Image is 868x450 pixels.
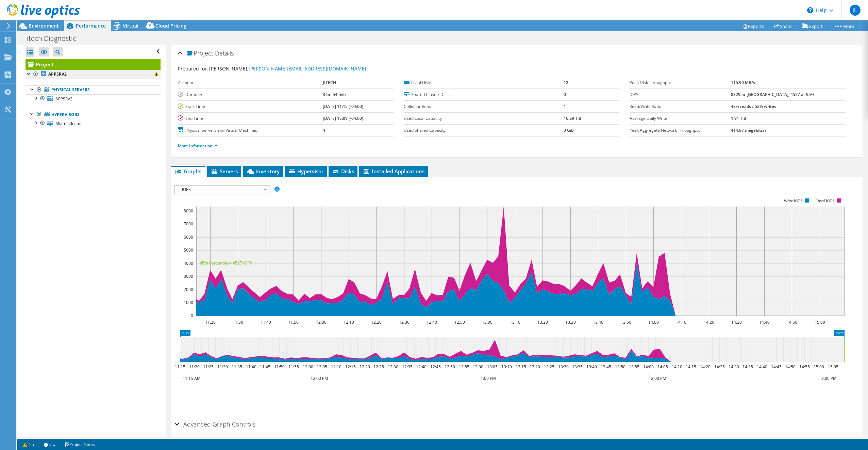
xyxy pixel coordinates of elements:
[675,319,686,325] text: 14:10
[703,319,714,325] text: 14:20
[759,319,769,325] text: 14:40
[828,364,838,370] text: 15:05
[629,364,639,370] text: 13:55
[756,364,767,370] text: 14:40
[404,103,563,110] label: Collector Runs
[426,319,437,325] text: 12:40
[26,85,161,94] a: Physical Servers
[731,92,814,97] b: 8329 at [GEOGRAPHIC_DATA], 4527 at 95%
[416,364,426,370] text: 12:40
[178,91,323,98] label: Duration
[430,364,440,370] text: 12:45
[482,319,492,325] text: 13:00
[359,364,370,370] text: 12:20
[564,115,581,121] b: 16.29 TiB
[246,364,256,370] text: 11:40
[630,91,731,98] label: IOPS
[742,364,753,370] text: 14:35
[26,110,161,119] a: Hypervisors
[246,168,280,175] span: Inventory
[260,319,271,325] text: 11:40
[814,319,825,325] text: 15:00
[302,364,313,370] text: 12:00
[217,364,228,370] text: 11:30
[331,364,341,370] text: 12:10
[786,319,797,325] text: 14:50
[487,364,497,370] text: 13:05
[404,79,563,86] label: Local Disks
[203,364,213,370] text: 11:25
[402,364,412,370] text: 12:35
[323,127,325,133] b: 4
[316,319,326,325] text: 12:00
[671,364,682,370] text: 14:10
[700,364,710,370] text: 14:20
[564,103,566,109] b: 1
[26,70,161,79] a: APPSRV2
[323,103,363,109] b: [DATE] 11:15 (-04:00)
[211,168,238,175] span: Servers
[332,168,354,175] span: Disks
[76,22,106,29] span: Performance
[371,319,381,325] text: 12:20
[799,364,809,370] text: 14:55
[323,115,363,121] b: [DATE] 15:09 (-04:00)
[184,208,193,214] text: 8000
[769,21,797,31] a: Share
[797,21,828,31] a: Export
[29,22,59,29] span: Environment
[55,96,72,102] span: APPSRV2
[657,364,668,370] text: 14:05
[26,119,161,128] a: Miami Cluster
[404,91,563,98] label: Shared Cluster Disks
[60,440,100,449] a: Project Notes
[785,364,795,370] text: 14:50
[205,319,215,325] text: 11:20
[630,103,731,110] label: Read/Write Ratio
[586,364,597,370] text: 13:40
[274,364,284,370] text: 11:50
[323,80,336,85] b: JITECH
[454,319,465,325] text: 12:50
[184,260,193,266] text: 4000
[26,59,161,70] a: Project
[22,35,87,42] h1: Jitech Diagnostic
[558,364,568,370] text: 13:30
[399,319,409,325] text: 12:30
[343,319,354,325] text: 12:10
[184,273,193,279] text: 3000
[209,65,366,72] span: [PERSON_NAME],
[850,5,861,16] span: JL
[323,92,346,97] b: 3 hr, 54 min
[828,21,859,31] a: More
[816,198,835,203] text: Read IOPS
[187,50,213,57] span: Project
[731,115,746,121] b: 1.91 TiB
[191,313,193,319] text: 0
[784,198,803,203] text: Write IOPS
[472,364,483,370] text: 13:00
[404,115,563,122] label: Used Local Capacity
[515,364,526,370] text: 13:15
[648,319,658,325] text: 14:00
[200,260,252,266] text: 95th Percentile = 4527 IOPS
[643,364,653,370] text: 14:00
[178,115,323,122] label: End Time
[174,168,201,175] span: Graphs
[592,319,603,325] text: 13:40
[179,186,266,194] span: IOPS
[630,79,731,86] label: Peak Disk Throughput
[363,168,424,175] span: Installed Applications
[174,364,185,370] text: 11:15
[123,22,138,29] span: Virtual
[184,221,193,227] text: 7000
[39,440,60,449] a: 2
[564,92,566,97] b: 0
[231,364,242,370] text: 11:35
[288,168,323,175] span: Hypervisor
[178,79,323,86] label: Account
[178,143,218,149] a: More Information
[18,440,39,449] a: 1
[184,300,193,305] text: 1000
[600,364,611,370] text: 13:45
